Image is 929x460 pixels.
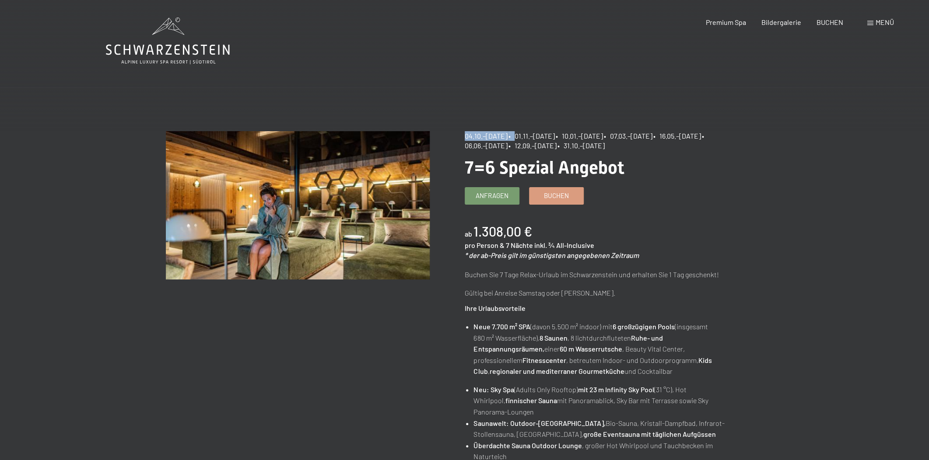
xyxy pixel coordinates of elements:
[876,18,894,26] span: Menü
[653,132,701,140] span: • 16.05.–[DATE]
[583,430,715,438] strong: große Eventsauna mit täglichen Aufgüssen
[534,241,594,249] span: inkl. ¾ All-Inclusive
[473,384,728,418] li: (Adults Only Rooftop) (31 °C), Hot Whirlpool, mit Panoramablick, Sky Bar mit Terrasse sowie Sky P...
[612,322,674,331] strong: 6 großzügigen Pools
[473,223,532,239] b: 1.308,00 €
[465,157,624,178] span: 7=6 Spezial Angebot
[508,132,555,140] span: • 01.11.–[DATE]
[559,345,622,353] strong: 60 m Wasserrutsche
[557,141,605,150] span: • 31.10.–[DATE]
[465,241,505,249] span: pro Person &
[522,356,566,364] strong: Fitnesscenter
[506,241,533,249] span: 7 Nächte
[465,287,729,299] p: Gültig bei Anreise Samstag oder [PERSON_NAME].
[539,334,567,342] strong: 8 Saunen
[473,419,605,427] strong: Saunawelt: Outdoor-[GEOGRAPHIC_DATA],
[473,441,582,450] strong: Überdachte Sauna Outdoor Lounge
[166,131,430,279] img: 7=6 Spezial Angebot
[604,132,652,140] span: • 07.03.–[DATE]
[556,132,603,140] span: • 10.01.–[DATE]
[489,367,624,375] strong: regionaler und mediterraner Gourmetküche
[465,132,508,140] span: 04.10.–[DATE]
[465,188,519,204] a: Anfragen
[544,191,569,200] span: Buchen
[705,18,746,26] a: Premium Spa
[465,304,526,312] strong: Ihre Urlaubsvorteile
[465,269,729,280] p: Buchen Sie 7 Tage Relax-Urlaub im Schwarzenstein und erhalten Sie 1 Tag geschenkt!
[508,141,557,150] span: • 12.09.–[DATE]
[476,191,508,200] span: Anfragen
[473,321,728,377] li: (davon 5.500 m² indoor) mit (insgesamt 680 m² Wasserfläche), , 8 lichtdurchfluteten einer , Beaut...
[473,418,728,440] li: Bio-Sauna, Kristall-Dampfbad, Infrarot-Stollensauna, [GEOGRAPHIC_DATA],
[473,322,530,331] strong: Neue 7.700 m² SPA
[465,251,639,259] em: * der ab-Preis gilt im günstigsten angegebenen Zeitraum
[578,385,654,394] strong: mit 23 m Infinity Sky Pool
[529,188,583,204] a: Buchen
[505,396,557,404] strong: finnischer Sauna
[817,18,843,26] a: BUCHEN
[761,18,801,26] a: Bildergalerie
[465,230,472,238] span: ab
[473,385,514,394] strong: Neu: Sky Spa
